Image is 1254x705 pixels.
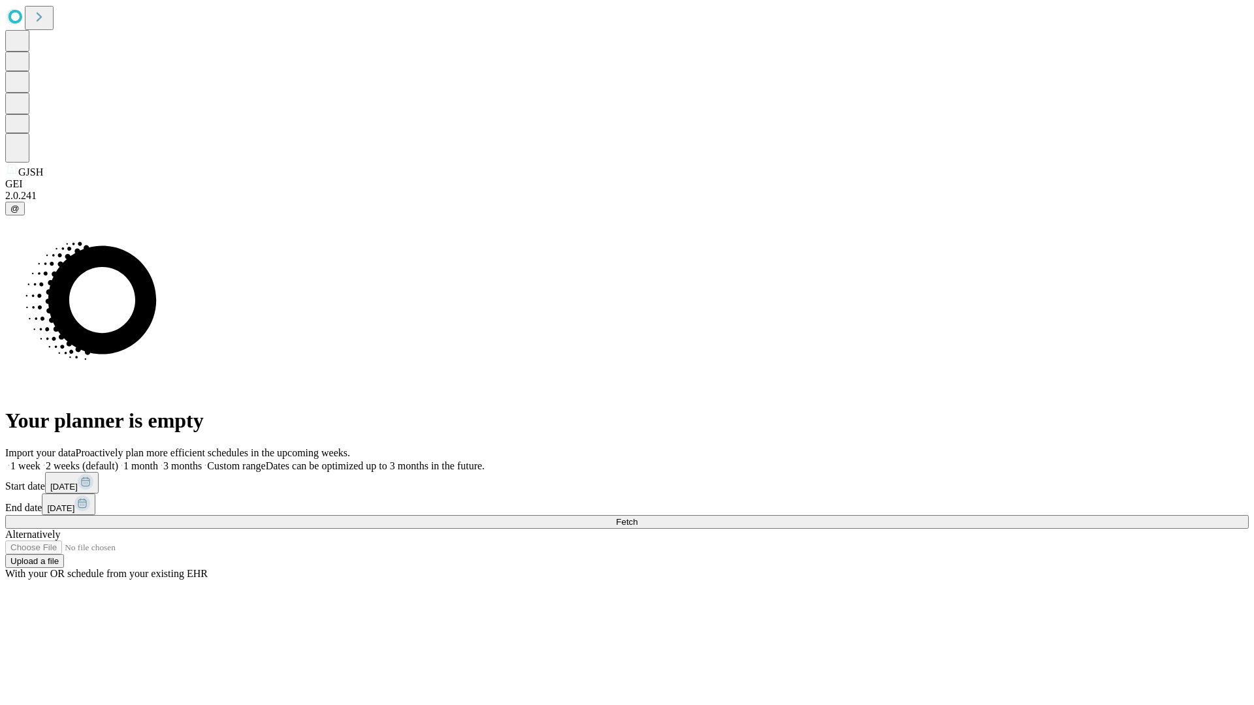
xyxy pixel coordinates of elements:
span: 1 month [123,460,158,471]
div: End date [5,493,1249,515]
span: 2 weeks (default) [46,460,118,471]
div: GEI [5,178,1249,190]
button: [DATE] [42,493,95,515]
span: Custom range [207,460,265,471]
span: Import your data [5,447,76,458]
span: 1 week [10,460,40,471]
span: Alternatively [5,529,60,540]
button: Upload a file [5,554,64,568]
span: Dates can be optimized up to 3 months in the future. [266,460,485,471]
button: Fetch [5,515,1249,529]
button: [DATE] [45,472,99,493]
button: @ [5,202,25,215]
div: 2.0.241 [5,190,1249,202]
span: 3 months [163,460,202,471]
span: @ [10,204,20,213]
div: Start date [5,472,1249,493]
h1: Your planner is empty [5,409,1249,433]
span: [DATE] [47,503,74,513]
span: GJSH [18,166,43,178]
span: Fetch [616,517,637,527]
span: With your OR schedule from your existing EHR [5,568,208,579]
span: Proactively plan more efficient schedules in the upcoming weeks. [76,447,350,458]
span: [DATE] [50,482,78,492]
